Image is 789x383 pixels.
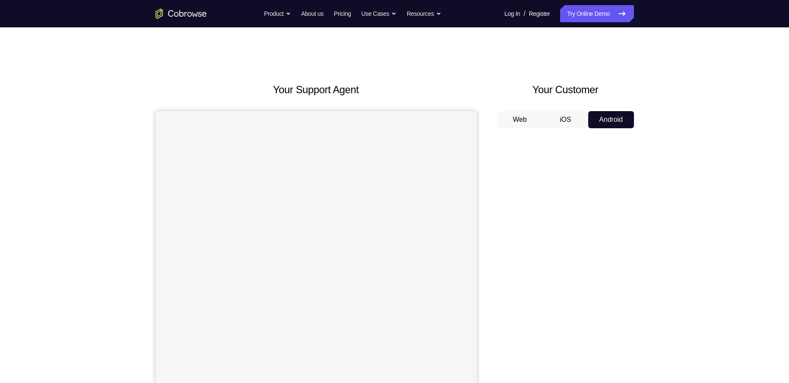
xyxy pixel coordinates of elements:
button: Web [497,111,543,128]
a: About us [301,5,323,22]
a: Go to the home page [155,9,207,19]
a: Pricing [334,5,351,22]
span: / [524,9,525,19]
h2: Your Support Agent [155,82,477,97]
a: Register [529,5,550,22]
button: iOS [543,111,588,128]
a: Log In [504,5,520,22]
button: Resources [407,5,441,22]
a: Try Online Demo [560,5,634,22]
button: Product [264,5,291,22]
h2: Your Customer [497,82,634,97]
button: Android [588,111,634,128]
button: Use Cases [361,5,396,22]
